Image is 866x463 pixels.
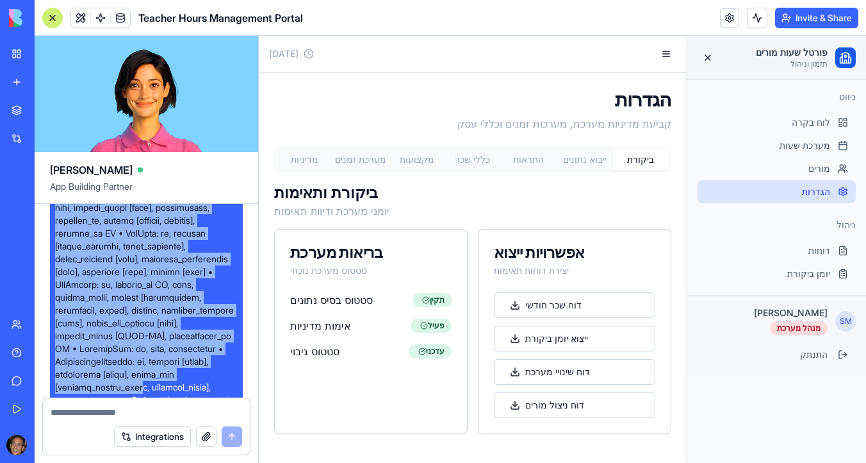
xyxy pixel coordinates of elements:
[439,98,597,121] a: מערכת שעות
[550,208,571,221] span: דוחות
[50,162,133,178] span: [PERSON_NAME]
[235,323,396,349] button: דוח שינויי מערכת
[235,228,396,241] div: יצירת דוחות תאימות
[6,435,27,455] img: ACg8ocKwlY-G7EnJG7p3bnYwdp_RyFFHyn9MlwQjYsG_56ZlydI1TXjL_Q=s96-c
[235,209,396,224] div: אפשרויות ייצוא
[298,114,354,134] button: ייבוא נתונים
[235,257,396,282] button: דוח שכר חודשי
[533,80,571,93] span: לוח בקרה
[235,357,396,382] button: דוח ניצול מורים
[235,290,396,316] button: ייצוא יומן ביקורת
[521,103,571,116] span: מערכת שעות
[114,426,191,447] button: Integrations
[439,75,597,98] a: לוח בקרה
[31,282,92,298] span: אימות מדיניות
[152,283,193,297] div: פעיל
[439,144,597,167] a: הגדרות
[439,203,597,226] a: דוחות
[439,183,597,196] h3: ניהול
[74,114,129,134] button: מערכת זמנים
[50,180,243,203] span: App Building Partner
[775,8,858,28] button: Invite & Share
[9,9,88,27] img: logo
[154,257,193,271] div: תקין
[497,10,569,23] h1: פורטל שעות מורים
[138,10,303,26] span: Teacher Hours Management Portal
[439,55,597,67] h3: ניווט
[511,285,569,299] div: מנהל מערכת
[15,80,413,96] p: קביעת מדיניות מערכת, מערכות זמנים וכללי עסק
[439,307,597,330] button: התנתק
[130,114,186,134] button: מקצועות
[15,167,413,183] p: יומני מערכת ודיווח תאימות
[242,114,298,134] button: התראות
[550,126,571,139] span: מורים
[18,114,74,134] button: מדיניות
[354,114,410,134] button: ביקורת
[439,271,569,283] p: [PERSON_NAME]
[31,209,193,224] div: בריאות מערכת
[31,308,81,323] span: סטטוס גיבוי
[186,114,241,134] button: כללי שכר
[497,23,569,33] p: תזמון וניהול
[528,231,571,244] span: יומן ביקורת
[543,149,571,162] span: הגדרות
[150,308,193,323] div: עדכני
[10,12,55,24] div: [DATE]
[31,228,193,241] div: סטטוס מערכת נוכחי
[439,226,597,249] a: יומן ביקורת
[31,257,114,272] span: סטטוס בסיס נתונים
[15,147,413,167] h2: ביקורת ותאימות
[15,52,413,75] h1: הגדרות
[576,275,597,296] span: SM
[439,121,597,144] a: מורים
